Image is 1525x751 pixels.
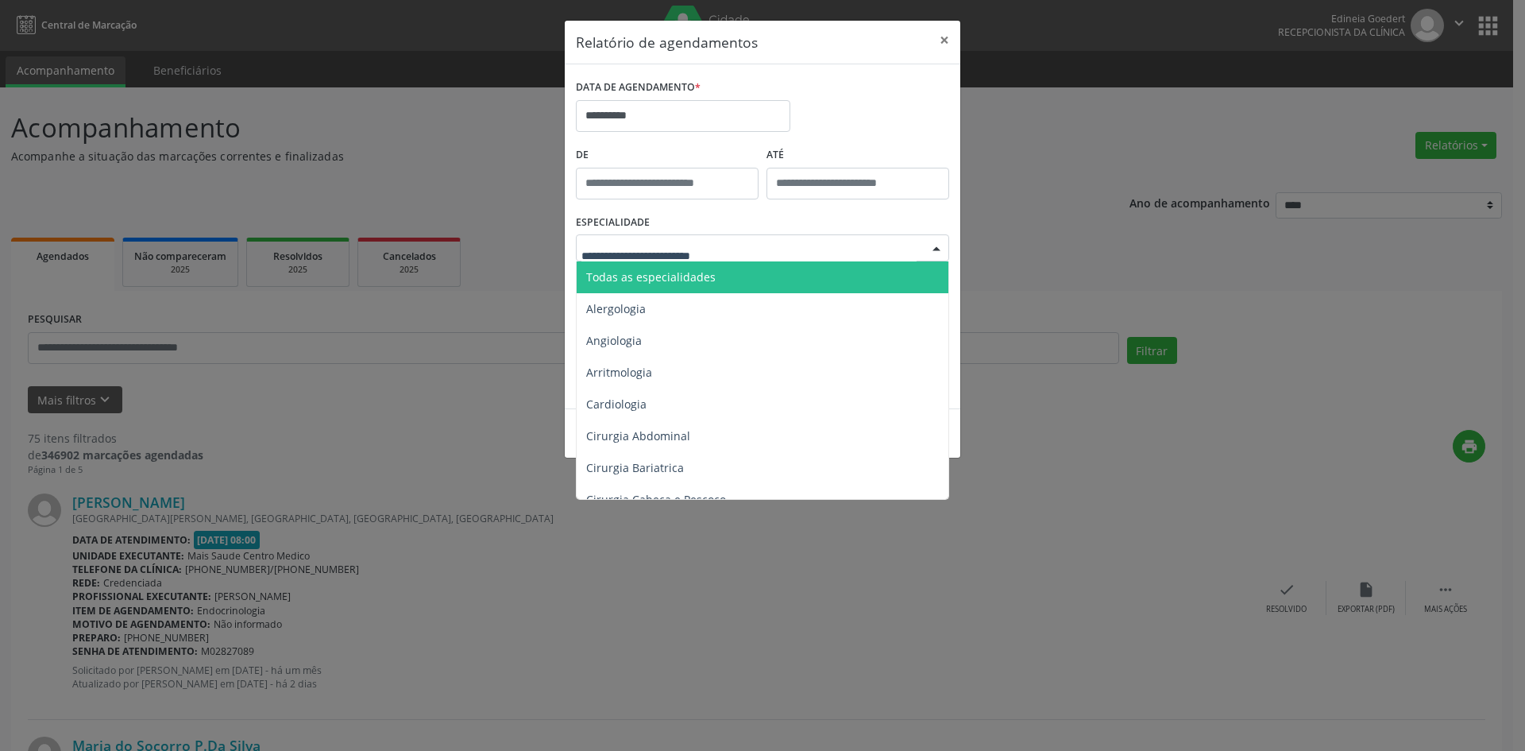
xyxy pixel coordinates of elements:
[586,333,642,348] span: Angiologia
[576,143,759,168] label: De
[586,492,726,507] span: Cirurgia Cabeça e Pescoço
[586,397,647,412] span: Cardiologia
[929,21,960,60] button: Close
[586,365,652,380] span: Arritmologia
[586,460,684,475] span: Cirurgia Bariatrica
[766,143,949,168] label: ATÉ
[586,428,690,443] span: Cirurgia Abdominal
[576,211,650,235] label: ESPECIALIDADE
[586,269,716,285] span: Todas as especialidades
[586,301,646,316] span: Alergologia
[576,75,701,100] label: DATA DE AGENDAMENTO
[576,32,758,52] h5: Relatório de agendamentos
